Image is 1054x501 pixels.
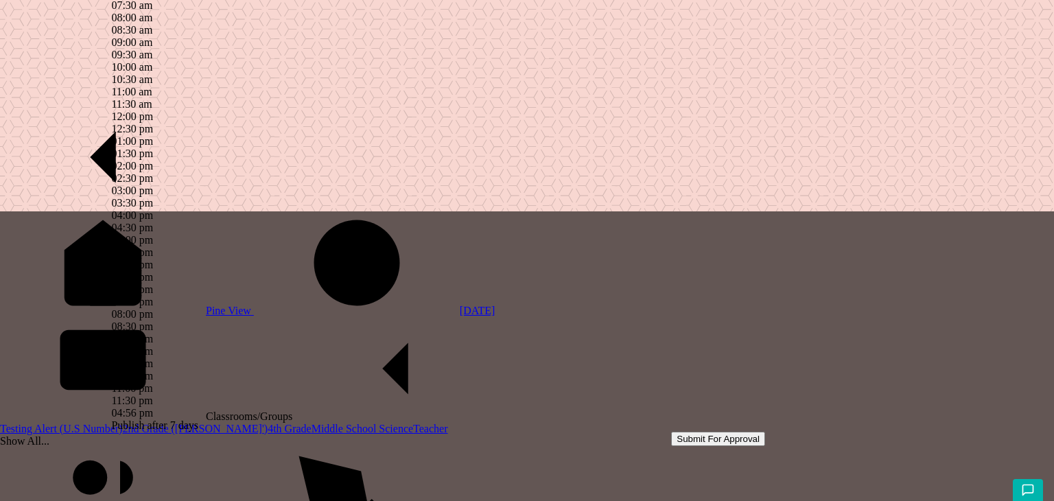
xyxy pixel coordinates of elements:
span: 05:30 pm [111,246,153,258]
span: 08:00 am [111,12,152,23]
span: 06:30 pm [111,271,153,283]
span: 01:00 pm [111,135,153,147]
span: 03:30 pm [111,197,153,209]
span: 11:00 pm [111,382,152,394]
span: 12:30 pm [111,123,153,135]
span: 01:30 pm [111,148,153,159]
button: Submit For Approval [671,432,765,446]
span: 04:30 pm [111,222,153,233]
span: 07:00 pm [111,283,153,295]
span: 11:00 am [111,86,152,97]
span: 09:00 am [111,36,152,48]
span: 07:30 pm [111,296,153,307]
span: 02:30 pm [111,172,153,184]
span: 09:30 pm [111,345,153,357]
span: 03:00 pm [111,185,153,196]
span: 02:00 pm [111,160,153,172]
span: 06:00 pm [111,259,153,270]
span: 12:00 pm [111,110,153,122]
span: 08:30 pm [111,321,153,332]
span: 10:00 pm [111,358,153,369]
span: 05:00 pm [111,234,153,246]
span: Publish after 7 days [111,419,198,431]
span: 10:00 am [111,61,152,73]
span: 09:00 pm [111,333,153,345]
span: 04:00 pm [111,209,153,221]
span: 08:00 pm [111,308,153,320]
span: 11:30 pm [111,395,152,406]
span: 11:30 am [111,98,152,110]
span: 04:56 pm [111,407,153,419]
span: 10:30 pm [111,370,153,382]
span: 10:30 am [111,73,152,85]
span: 09:30 am [111,49,152,60]
span: 08:30 am [111,24,152,36]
